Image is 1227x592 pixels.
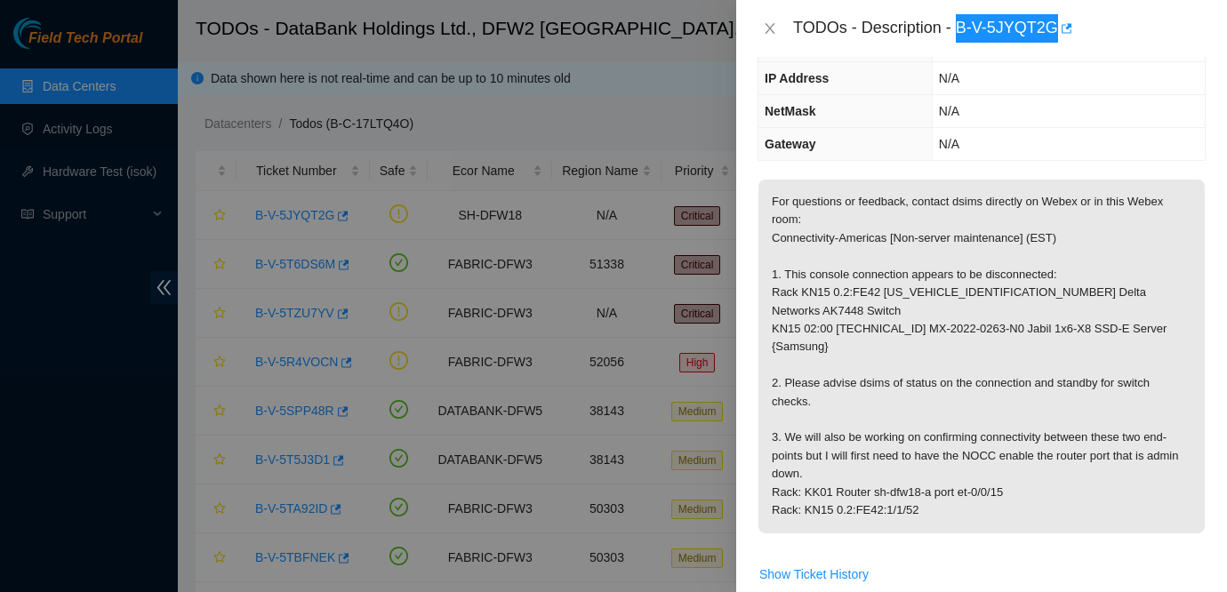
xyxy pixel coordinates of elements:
span: Show Ticket History [759,564,869,584]
span: Gateway [765,137,816,151]
div: TODOs - Description - B-V-5JYQT2G [793,14,1206,43]
span: N/A [939,71,959,85]
span: N/A [939,104,959,118]
span: close [763,21,777,36]
button: Show Ticket History [758,560,870,588]
span: IP Address [765,71,829,85]
button: Close [758,20,782,37]
p: For questions or feedback, contact dsims directly on Webex or in this Webex room: Connectivity-Am... [758,180,1205,533]
span: NetMask [765,104,816,118]
span: N/A [939,137,959,151]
